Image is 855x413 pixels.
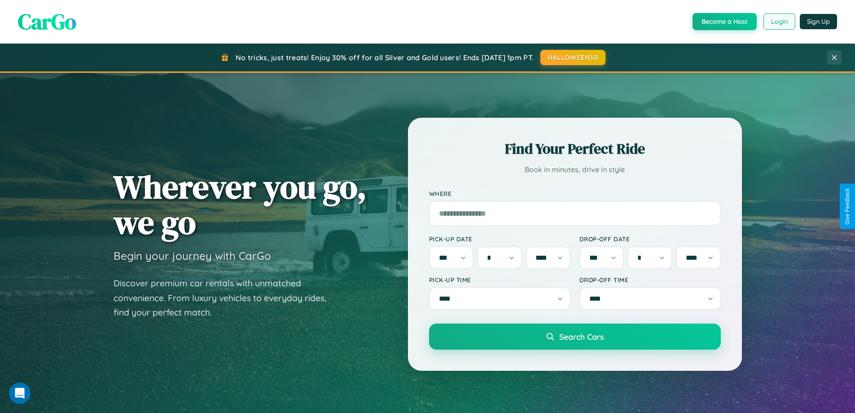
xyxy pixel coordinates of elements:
[114,169,367,240] h1: Wherever you go, we go
[800,14,837,29] button: Sign Up
[763,13,795,30] button: Login
[429,276,570,284] label: Pick-up Time
[429,163,721,176] p: Book in minutes, drive in style
[540,50,605,65] button: HALLOWEEN30
[114,276,338,320] p: Discover premium car rentals with unmatched convenience. From luxury vehicles to everyday rides, ...
[559,332,604,342] span: Search Cars
[9,382,31,404] iframe: Intercom live chat
[18,7,76,36] span: CarGo
[579,235,721,243] label: Drop-off Date
[429,235,570,243] label: Pick-up Date
[114,249,271,262] h3: Begin your journey with CarGo
[236,53,534,62] span: No tricks, just treats! Enjoy 30% off for all Silver and Gold users! Ends [DATE] 1pm PT.
[429,139,721,159] h2: Find Your Perfect Ride
[579,276,721,284] label: Drop-off Time
[844,188,851,225] div: Give Feedback
[429,324,721,350] button: Search Cars
[693,13,757,30] button: Become a Host
[429,190,721,197] label: Where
